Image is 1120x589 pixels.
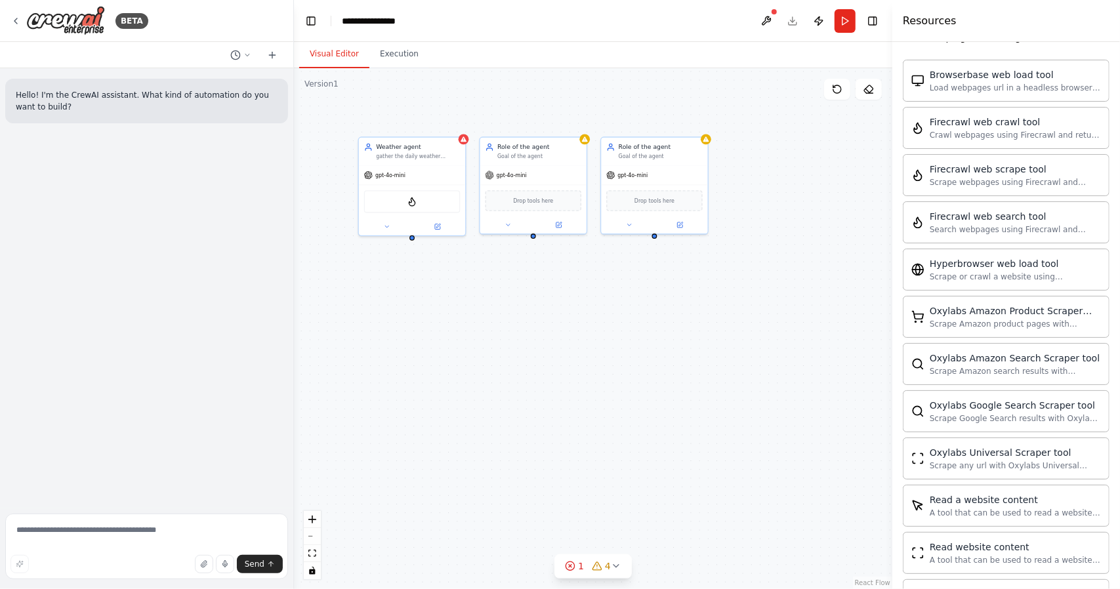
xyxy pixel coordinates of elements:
button: zoom in [304,511,321,528]
nav: breadcrumb [342,14,409,28]
img: ScrapeElementFromWebsiteTool [911,499,924,512]
div: Scrape Google Search results with Oxylabs Google Search Scraper [930,413,1101,424]
div: Scrape webpages using Firecrawl and return the contents [930,177,1101,188]
img: OxylabsAmazonProductScraperTool [911,310,924,323]
button: Hide right sidebar [863,12,882,30]
button: 14 [554,554,632,579]
img: Logo [26,6,105,35]
span: gpt-4o-mini [497,172,527,179]
div: Version 1 [304,79,339,89]
div: Goal of the agent [619,153,703,160]
div: Firecrawl web crawl tool [930,115,1101,129]
div: Read website content [930,540,1101,554]
div: React Flow controls [304,511,321,579]
div: Firecrawl web scrape tool [930,163,1101,176]
button: Open in side panel [534,220,583,230]
div: Goal of the agent [497,153,581,160]
button: Click to speak your automation idea [216,555,234,573]
button: Start a new chat [262,47,283,63]
button: Hide left sidebar [302,12,320,30]
div: Firecrawl web search tool [930,210,1101,223]
div: Scrape any url with Oxylabs Universal Scraper [930,460,1101,471]
img: FirecrawlScrapeWebsiteTool [407,196,417,207]
p: Hello! I'm the CrewAI assistant. What kind of automation do you want to build? [16,89,278,113]
div: BETA [115,13,148,29]
div: Scrape Amazon product pages with Oxylabs Amazon Product Scraper [930,319,1101,329]
div: Weather agent [376,143,460,152]
button: Improve this prompt [10,555,29,573]
button: Switch to previous chat [225,47,257,63]
span: 4 [605,559,611,573]
div: Oxylabs Amazon Product Scraper tool [930,304,1101,317]
img: FirecrawlCrawlWebsiteTool [911,121,924,134]
img: HyperbrowserLoadTool [911,263,924,276]
div: Role of the agentGoal of the agentgpt-4o-miniDrop tools here [600,136,709,234]
div: Crawl webpages using Firecrawl and return the contents [930,130,1101,140]
span: Drop tools here [513,196,553,205]
div: Oxylabs Google Search Scraper tool [930,399,1101,412]
div: A tool that can be used to read a website content. [930,508,1101,518]
span: gpt-4o-mini [617,172,648,179]
img: BrowserbaseLoadTool [911,74,924,87]
button: Execution [369,41,429,68]
span: Drop tools here [634,196,674,205]
img: OxylabsAmazonSearchScraperTool [911,357,924,371]
img: OxylabsUniversalScraperTool [911,452,924,465]
button: fit view [304,545,321,562]
img: FirecrawlSearchTool [911,216,924,229]
div: Read a website content [930,493,1101,506]
span: gpt-4o-mini [375,172,405,179]
button: Open in side panel [413,222,462,232]
div: Hyperbrowser web load tool [930,257,1101,270]
div: Role of the agentGoal of the agentgpt-4o-miniDrop tools here [479,136,587,234]
img: OxylabsGoogleSearchScraperTool [911,405,924,418]
a: React Flow attribution [855,579,890,586]
div: Role of the agent [497,143,581,152]
button: Open in side panel [655,220,705,230]
div: gather the daily weather conditions [376,153,460,160]
div: Role of the agent [619,143,703,152]
h4: Resources [903,13,957,29]
button: Visual Editor [299,41,369,68]
div: Load webpages url in a headless browser using Browserbase and return the contents [930,83,1101,93]
button: Send [237,555,283,573]
button: zoom out [304,528,321,545]
button: Upload files [195,555,213,573]
img: ScrapeWebsiteTool [911,546,924,559]
div: Browserbase web load tool [930,68,1101,81]
div: Oxylabs Amazon Search Scraper tool [930,352,1101,365]
div: Weather agentgather the daily weather conditionsgpt-4o-miniFirecrawlScrapeWebsiteTool [358,136,467,236]
span: 1 [578,559,584,573]
div: Oxylabs Universal Scraper tool [930,446,1101,459]
div: Search webpages using Firecrawl and return the results [930,224,1101,235]
div: Scrape Amazon search results with Oxylabs Amazon Search Scraper [930,366,1101,376]
button: toggle interactivity [304,562,321,579]
img: FirecrawlScrapeWebsiteTool [911,169,924,182]
span: Send [245,559,264,569]
div: Scrape or crawl a website using Hyperbrowser and return the contents in properly formatted markdo... [930,272,1101,282]
div: A tool that can be used to read a website content. [930,555,1101,565]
